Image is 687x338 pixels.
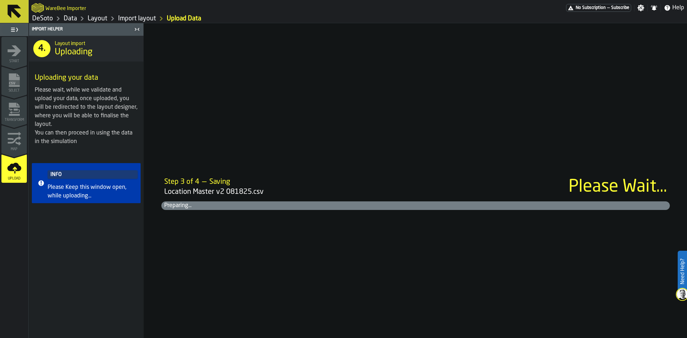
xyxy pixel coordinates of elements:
[48,170,138,179] div: INFO
[1,89,27,93] span: Select
[32,163,141,203] div: alert-Please Keep this window open, while uploading...
[35,129,138,146] div: You can then proceed in using the data in the simulation
[1,95,27,124] li: menu Transform
[661,4,687,12] label: button-toggle-Help
[55,46,92,58] span: Uploading
[1,37,27,65] li: menu Start
[569,178,667,196] span: Please Wait...
[161,174,670,210] div: ProgressBar
[1,59,27,63] span: Start
[566,4,631,12] div: Menu Subscription
[118,15,156,23] a: link-to-/wh/i/53489ce4-9a4e-4130-9411-87a947849922/import/layout/
[566,4,631,12] a: link-to-/wh/i/53489ce4-9a4e-4130-9411-87a947849922/pricing/
[1,118,27,122] span: Transform
[678,251,686,292] label: Need Help?
[611,5,629,10] span: Subscribe
[164,177,199,187] div: Step 3 of 4
[88,15,107,23] a: link-to-/wh/i/53489ce4-9a4e-4130-9411-87a947849922/designer
[132,25,142,34] label: button-toggle-Close me
[29,36,143,62] div: title-Uploading
[31,1,44,14] a: logo-header
[202,177,206,187] div: —
[1,177,27,181] span: Upload
[576,5,606,10] span: No Subscription
[1,147,27,151] span: Map
[634,4,647,11] label: button-toggle-Settings
[161,201,167,210] span: Preparing...
[45,4,86,11] h2: Sub Title
[209,177,230,187] div: Saving
[30,27,132,32] div: Import Helper
[55,39,138,46] h2: Sub Title
[29,23,143,36] header: Import Helper
[64,15,77,23] a: link-to-/wh/i/53489ce4-9a4e-4130-9411-87a947849922/data
[35,73,138,83] h3: Uploading your data
[33,40,50,57] div: 4.
[31,14,358,23] nav: Breadcrumb
[648,4,661,11] label: button-toggle-Notifications
[167,15,201,23] a: link-to-/wh/i/53489ce4-9a4e-4130-9411-87a947849922/import/layout
[35,86,138,129] div: Please wait, while we validate and upload your data, once uploaded, you will be redirected to the...
[1,125,27,153] li: menu Map
[32,15,53,23] a: link-to-/wh/i/53489ce4-9a4e-4130-9411-87a947849922
[1,154,27,183] li: menu Upload
[1,25,27,35] label: button-toggle-Toggle Full Menu
[672,4,684,12] span: Help
[607,5,610,10] span: —
[1,66,27,95] li: menu Select
[164,187,569,197] span: Location Master v2 081825.csv
[48,183,138,200] div: Please Keep this window open, while uploading...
